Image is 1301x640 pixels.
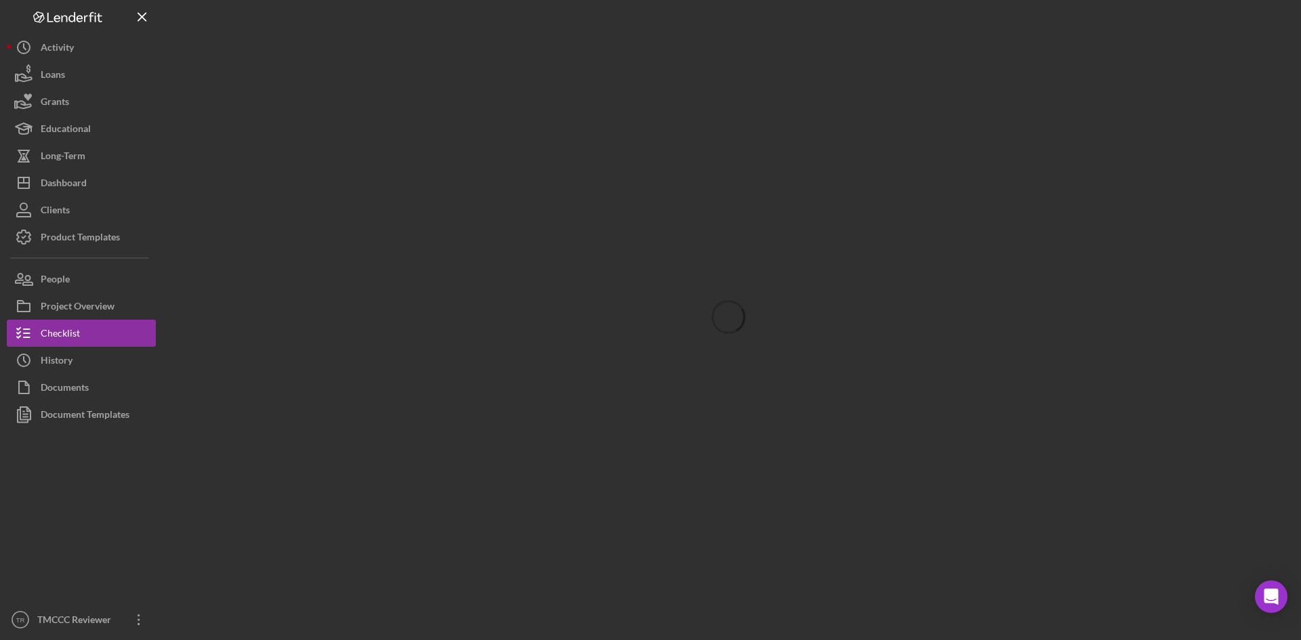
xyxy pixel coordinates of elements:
div: TMCCC Reviewer [34,606,122,637]
div: History [41,347,73,377]
div: People [41,265,70,296]
button: Educational [7,115,156,142]
button: Grants [7,88,156,115]
button: Checklist [7,320,156,347]
div: Activity [41,34,74,64]
div: Product Templates [41,223,120,254]
div: Open Intercom Messenger [1255,580,1287,613]
button: Documents [7,374,156,401]
div: Grants [41,88,69,119]
text: TR [16,616,25,624]
button: Dashboard [7,169,156,196]
div: Project Overview [41,293,115,323]
div: Clients [41,196,70,227]
button: TRTMCCC Reviewer [7,606,156,633]
div: Dashboard [41,169,87,200]
div: Loans [41,61,65,91]
button: Clients [7,196,156,223]
button: Product Templates [7,223,156,251]
button: Loans [7,61,156,88]
button: Activity [7,34,156,61]
div: Documents [41,374,89,404]
div: Document Templates [41,401,129,431]
button: People [7,265,156,293]
button: History [7,347,156,374]
button: Project Overview [7,293,156,320]
div: Long-Term [41,142,85,173]
button: Long-Term [7,142,156,169]
div: Checklist [41,320,80,350]
button: Document Templates [7,401,156,428]
div: Educational [41,115,91,146]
